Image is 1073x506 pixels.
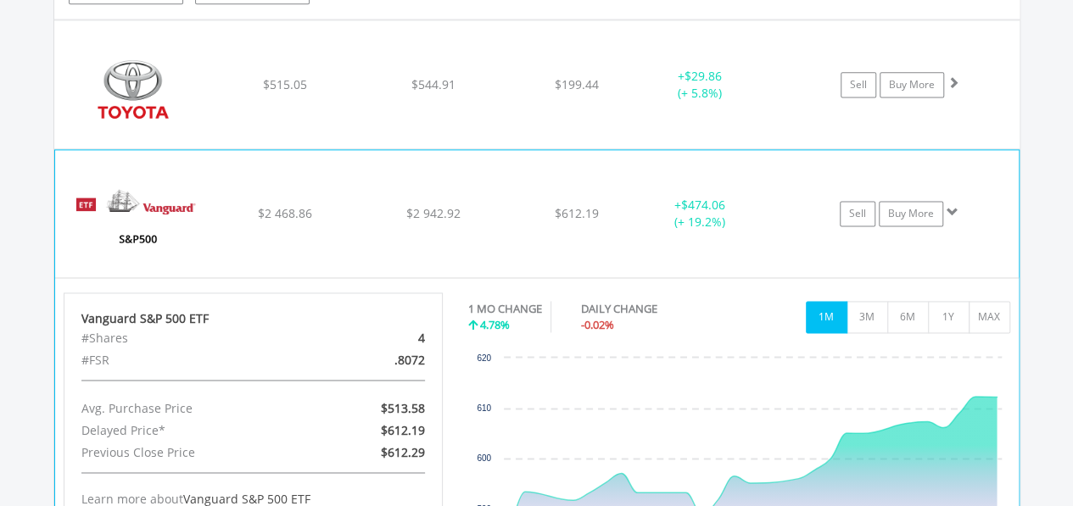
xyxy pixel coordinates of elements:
span: $612.19 [381,422,425,438]
span: $515.05 [262,76,306,92]
img: EQU.US.VOO.png [64,171,210,273]
div: Previous Close Price [69,442,315,464]
span: $544.91 [411,76,455,92]
span: $513.58 [381,400,425,416]
div: 1 MO CHANGE [468,301,542,317]
button: 6M [887,301,929,333]
a: Sell [841,72,876,97]
div: .8072 [315,349,438,371]
button: 1M [806,301,847,333]
span: $474.06 [680,197,724,213]
div: Vanguard S&P 500 ETF [81,310,426,327]
button: 1Y [928,301,970,333]
span: $2 942.92 [406,205,461,221]
div: #Shares [69,327,315,349]
div: + (+ 5.8%) [636,68,764,102]
text: 600 [477,453,491,463]
text: 620 [477,353,491,363]
div: #FSR [69,349,315,371]
button: 3M [847,301,888,333]
div: Delayed Price* [69,420,315,442]
a: Buy More [880,72,944,97]
div: DAILY CHANGE [581,301,717,317]
span: $2 468.86 [258,205,312,221]
span: $29.86 [685,68,722,84]
span: Vanguard S&P 500 ETF [183,490,310,506]
a: Sell [840,201,875,226]
span: 4.78% [480,317,510,332]
span: $612.19 [555,205,599,221]
span: -0.02% [581,317,614,332]
div: + (+ 19.2%) [635,197,763,231]
div: 4 [315,327,438,349]
a: Buy More [879,201,943,226]
span: $199.44 [555,76,599,92]
img: EQU.US.TM.png [63,42,209,143]
text: 610 [477,403,491,413]
button: MAX [969,301,1010,333]
span: $612.29 [381,444,425,460]
div: Avg. Purchase Price [69,398,315,420]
